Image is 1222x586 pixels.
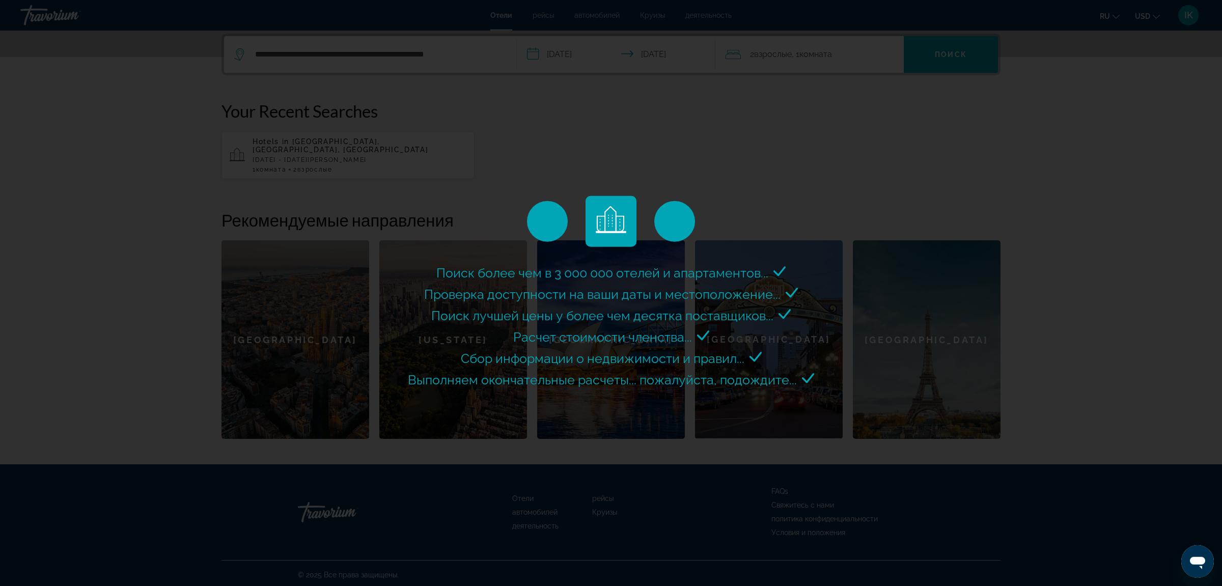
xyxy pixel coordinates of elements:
[513,329,692,345] span: Расчет стоимости членства...
[424,287,781,302] span: Проверка доступности на ваши даты и местоположение...
[431,308,773,323] span: Поиск лучшей цены у более чем десятка поставщиков...
[408,372,797,387] span: Выполняем окончательные расчеты... пожалуйста, подождите...
[461,351,744,366] span: Сбор информации о недвижимости и правил...
[436,265,768,281] span: Поиск более чем в 3 000 000 отелей и апартаментов...
[1181,545,1214,578] iframe: Кнопка запуска окна обмена сообщениями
